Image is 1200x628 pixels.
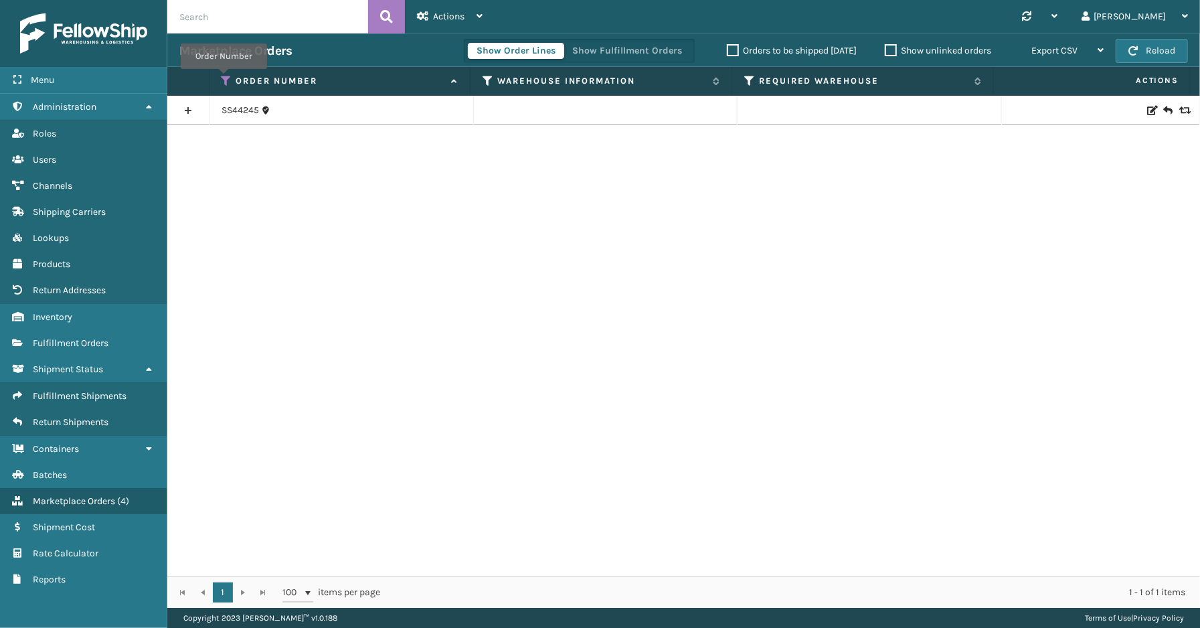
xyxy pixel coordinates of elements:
span: Actions [433,11,464,22]
a: 1 [213,582,233,603]
i: Edit [1147,106,1155,115]
span: Channels [33,180,72,191]
img: logo [20,13,147,54]
a: SS44245 [222,104,259,117]
span: Inventory [33,311,72,323]
span: Export CSV [1031,45,1078,56]
span: Fulfillment Orders [33,337,108,349]
label: Show unlinked orders [885,45,991,56]
div: | [1085,608,1184,628]
span: Menu [31,74,54,86]
label: Required Warehouse [759,75,968,87]
label: Warehouse Information [497,75,706,87]
span: Shipment Status [33,364,103,375]
button: Show Fulfillment Orders [564,43,691,59]
span: Containers [33,443,79,455]
a: Privacy Policy [1133,613,1184,623]
span: 100 [282,586,303,599]
span: Products [33,258,70,270]
label: Order Number [236,75,444,87]
span: Batches [33,469,67,481]
span: Users [33,154,56,165]
span: Shipment Cost [33,522,95,533]
span: ( 4 ) [117,495,129,507]
i: Replace [1179,106,1187,115]
i: Create Return Label [1163,104,1171,117]
span: Shipping Carriers [33,206,106,218]
a: Terms of Use [1085,613,1131,623]
div: 1 - 1 of 1 items [399,586,1185,599]
span: Marketplace Orders [33,495,115,507]
button: Show Order Lines [468,43,564,59]
span: Actions [998,70,1187,92]
span: Reports [33,574,66,585]
span: Roles [33,128,56,139]
span: Return Addresses [33,285,106,296]
span: Return Shipments [33,416,108,428]
span: Fulfillment Shipments [33,390,126,402]
button: Reload [1116,39,1188,63]
span: items per page [282,582,380,603]
p: Copyright 2023 [PERSON_NAME]™ v 1.0.188 [183,608,337,628]
span: Administration [33,101,96,112]
h3: Marketplace Orders [179,43,292,59]
span: Rate Calculator [33,548,98,559]
label: Orders to be shipped [DATE] [727,45,857,56]
span: Lookups [33,232,69,244]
